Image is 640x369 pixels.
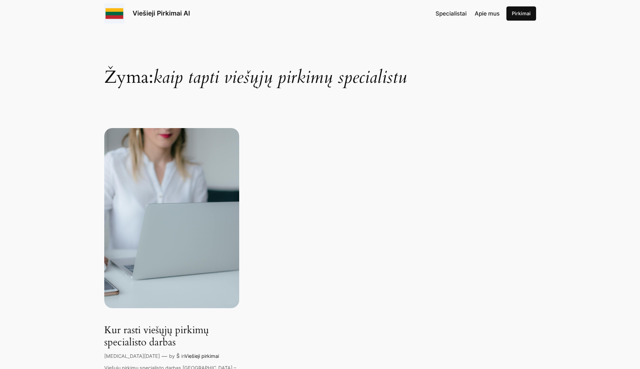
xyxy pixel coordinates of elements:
p: by [169,352,175,360]
nav: Navigation [436,9,500,18]
a: Apie mus [475,9,500,18]
a: Š [176,353,179,359]
a: Pirkimai [506,6,536,21]
span: Specialistai [436,10,467,17]
a: Viešieji Pirkimai AI [133,9,190,17]
span: kaip tapti viešųjų pirkimų specialistu [153,65,407,89]
span: Apie mus [475,10,500,17]
span: in [181,353,185,359]
a: Kur rasti viešųjų pirkimų specialisto darbas [104,324,239,348]
p: — [162,352,167,361]
h1: Žyma: [104,33,536,86]
a: [MEDICAL_DATA][DATE] [104,353,160,359]
: Kur rasti viešųjų pirkimų specialisto darbas [104,128,239,308]
img: Viešieji pirkimai logo [104,3,124,24]
a: Viešieji pirkimai [185,353,219,359]
a: Specialistai [436,9,467,18]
